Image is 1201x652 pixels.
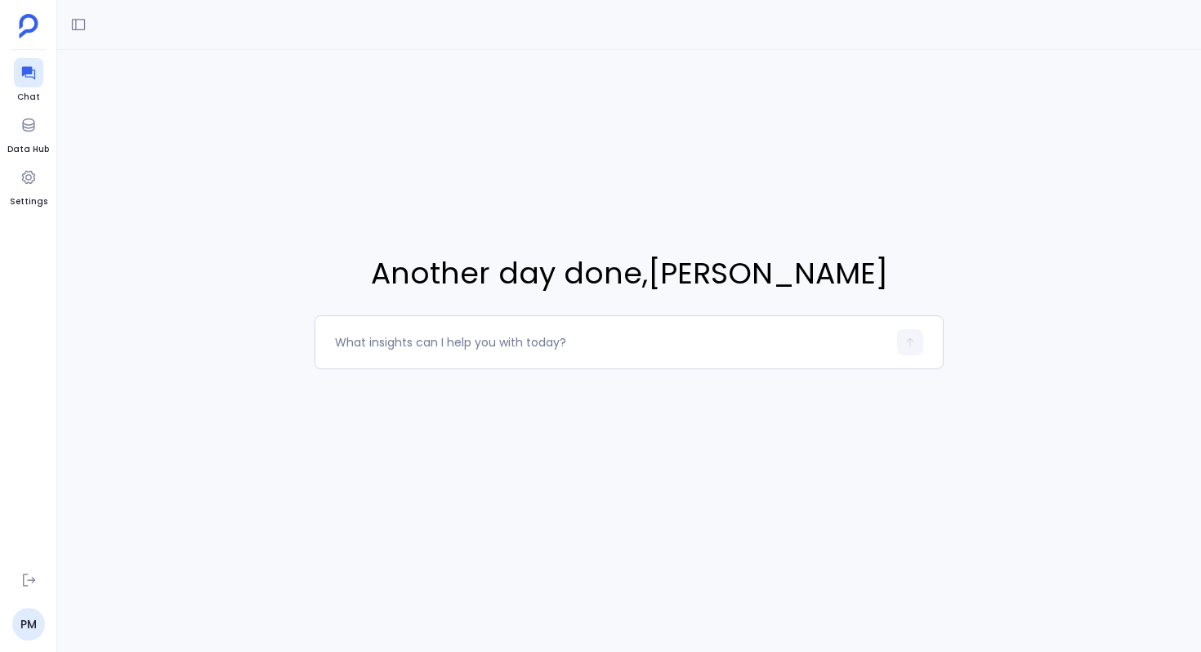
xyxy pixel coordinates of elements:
[14,91,43,104] span: Chat
[19,14,38,38] img: petavue logo
[7,143,49,156] span: Data Hub
[7,110,49,156] a: Data Hub
[315,252,944,296] span: Another day done , [PERSON_NAME]
[10,195,47,208] span: Settings
[10,163,47,208] a: Settings
[12,608,45,641] a: PM
[14,58,43,104] a: Chat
